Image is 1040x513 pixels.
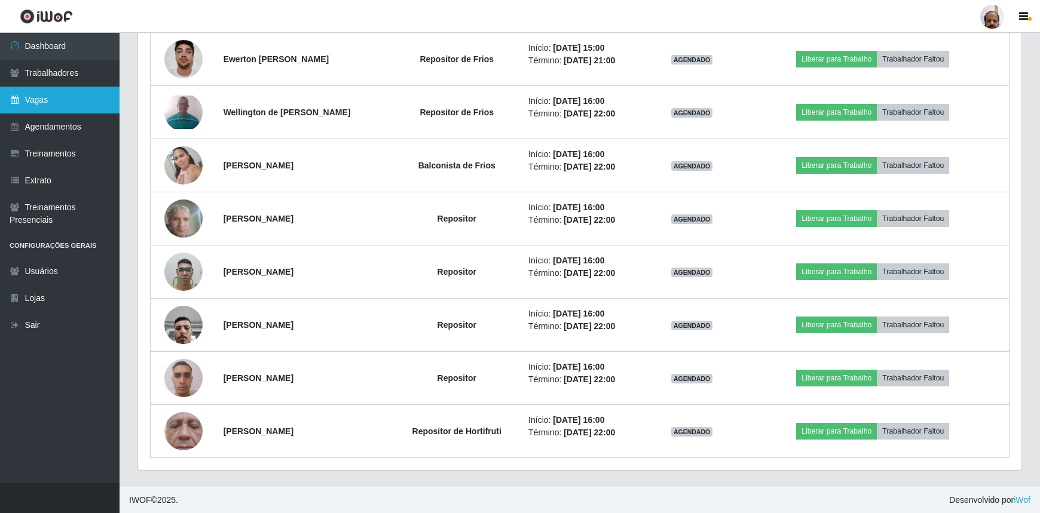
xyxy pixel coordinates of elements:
[877,263,949,280] button: Trabalhador Faltou
[420,107,494,117] strong: Repositor de Frios
[224,107,351,117] strong: Wellington de [PERSON_NAME]
[164,299,203,350] img: 1748980903748.jpeg
[164,193,203,244] img: 1739908556954.jpeg
[528,414,640,426] li: Início:
[671,374,713,383] span: AGENDADO
[796,370,877,386] button: Liberar para Trabalho
[671,321,713,330] span: AGENDADO
[224,214,293,223] strong: [PERSON_NAME]
[164,140,203,191] img: 1702328329487.jpeg
[1014,495,1030,505] a: iWof
[528,214,640,226] li: Término:
[564,268,615,278] time: [DATE] 22:00
[528,426,640,439] li: Término:
[671,214,713,224] span: AGENDADO
[20,9,73,24] img: CoreUI Logo
[528,320,640,333] li: Término:
[564,215,615,225] time: [DATE] 22:00
[164,33,203,84] img: 1741968469890.jpeg
[224,267,293,277] strong: [PERSON_NAME]
[420,54,494,64] strong: Repositor de Frios
[129,494,178,506] span: © 2025 .
[796,317,877,333] button: Liberar para Trabalho
[528,148,640,161] li: Início:
[877,104,949,121] button: Trabalhador Faltou
[418,161,495,170] strong: Balconista de Frios
[164,352,203,403] img: 1751476374327.jpeg
[553,43,604,53] time: [DATE] 15:00
[224,54,329,64] strong: Ewerton [PERSON_NAME]
[528,161,640,173] li: Término:
[877,317,949,333] button: Trabalhador Faltou
[412,426,501,436] strong: Repositor de Hortifruti
[877,423,949,440] button: Trabalhador Faltou
[438,320,476,330] strong: Repositor
[564,109,615,118] time: [DATE] 22:00
[553,149,604,159] time: [DATE] 16:00
[553,415,604,425] time: [DATE] 16:00
[796,263,877,280] button: Liberar para Trabalho
[164,96,203,129] img: 1724302399832.jpeg
[164,246,203,297] img: 1747356338360.jpeg
[949,494,1030,506] span: Desenvolvido por
[528,107,640,120] li: Término:
[553,202,604,212] time: [DATE] 16:00
[528,95,640,107] li: Início:
[877,370,949,386] button: Trabalhador Faltou
[129,495,151,505] span: IWOF
[553,309,604,318] time: [DATE] 16:00
[438,373,476,383] strong: Repositor
[528,42,640,54] li: Início:
[671,161,713,171] span: AGENDADO
[796,51,877,67] button: Liberar para Trabalho
[438,267,476,277] strong: Repositor
[564,374,615,384] time: [DATE] 22:00
[671,108,713,118] span: AGENDADO
[528,54,640,67] li: Término:
[528,361,640,373] li: Início:
[877,210,949,227] button: Trabalhador Faltou
[564,428,615,437] time: [DATE] 22:00
[671,427,713,437] span: AGENDADO
[553,362,604,371] time: [DATE] 16:00
[224,426,293,436] strong: [PERSON_NAME]
[877,157,949,174] button: Trabalhador Faltou
[671,268,713,277] span: AGENDADO
[877,51,949,67] button: Trabalhador Faltou
[553,96,604,106] time: [DATE] 16:00
[796,104,877,121] button: Liberar para Trabalho
[553,256,604,265] time: [DATE] 16:00
[528,267,640,279] li: Término:
[438,214,476,223] strong: Repositor
[564,162,615,171] time: [DATE] 22:00
[796,157,877,174] button: Liberar para Trabalho
[671,55,713,64] span: AGENDADO
[224,373,293,383] strong: [PERSON_NAME]
[528,373,640,386] li: Término:
[224,320,293,330] strong: [PERSON_NAME]
[528,254,640,267] li: Início:
[164,389,203,474] img: 1747494723003.jpeg
[796,423,877,440] button: Liberar para Trabalho
[564,321,615,331] time: [DATE] 22:00
[528,201,640,214] li: Início:
[224,161,293,170] strong: [PERSON_NAME]
[564,56,615,65] time: [DATE] 21:00
[528,308,640,320] li: Início:
[796,210,877,227] button: Liberar para Trabalho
